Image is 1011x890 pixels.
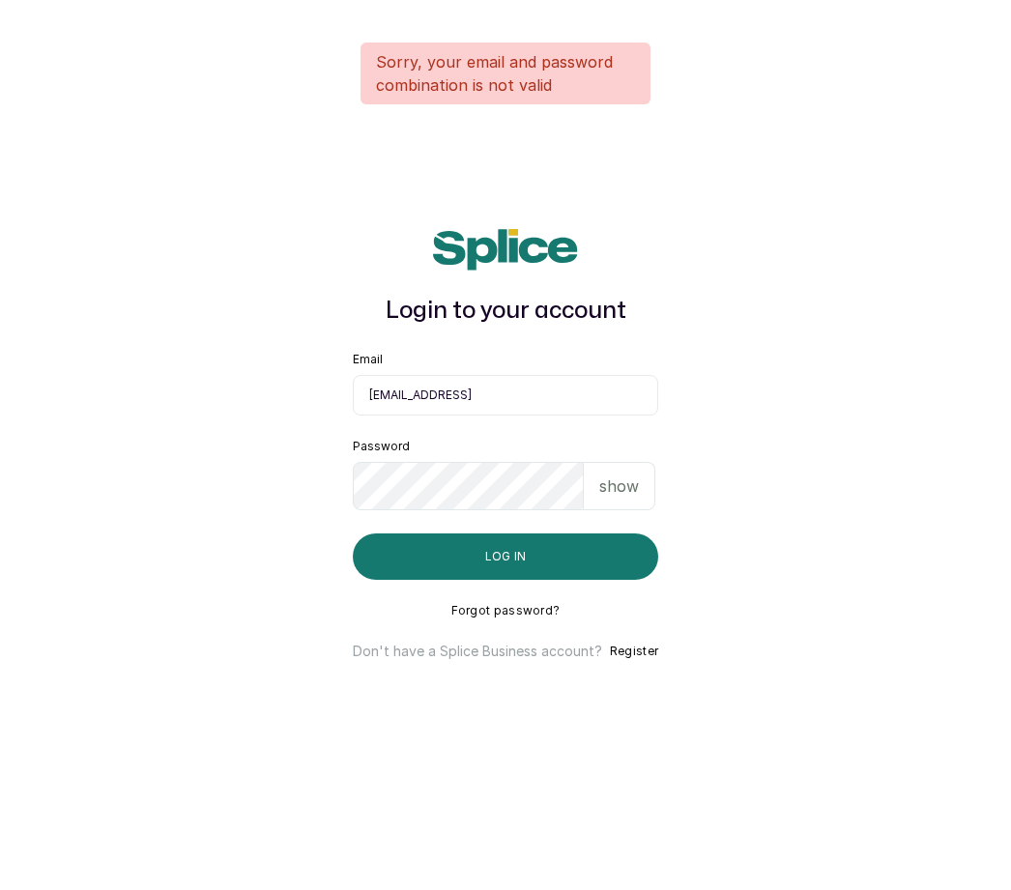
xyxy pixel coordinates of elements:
[353,375,658,416] input: email@acme.com
[353,439,410,454] label: Password
[376,50,635,97] p: Sorry, your email and password combination is not valid
[451,603,561,618] button: Forgot password?
[353,533,658,580] button: Log in
[353,642,602,661] p: Don't have a Splice Business account?
[610,642,658,661] button: Register
[353,294,658,329] h1: Login to your account
[599,474,639,498] p: show
[353,352,383,367] label: Email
